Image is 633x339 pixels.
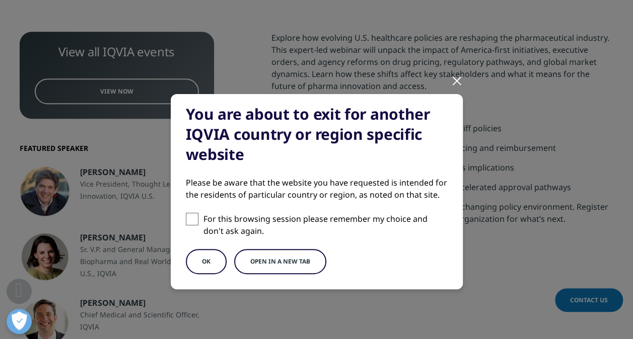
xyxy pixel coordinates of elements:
[7,309,32,334] button: Open Preferences
[186,104,448,164] div: You are about to exit for another IQVIA country or region specific website
[203,213,448,237] p: For this browsing session please remember my choice and don't ask again.
[186,249,227,274] button: OK
[234,249,326,274] button: Open in a new tab
[186,177,448,201] div: Please be aware that the website you have requested is intended for the residents of particular c...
